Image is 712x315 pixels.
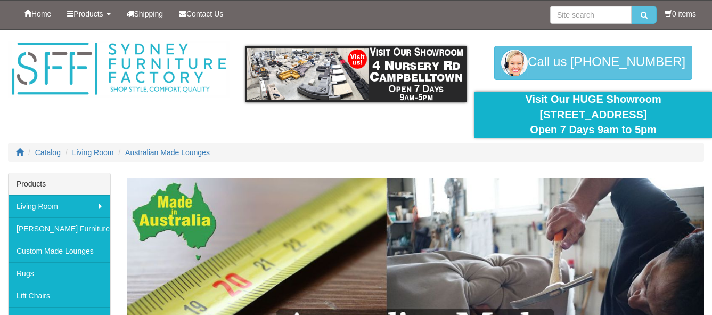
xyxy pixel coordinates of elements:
[73,10,103,18] span: Products
[16,1,59,27] a: Home
[31,10,51,18] span: Home
[125,148,210,157] a: Australian Made Lounges
[665,9,696,19] li: 0 items
[482,92,704,138] div: Visit Our HUGE Showroom [STREET_ADDRESS] Open 7 Days 9am to 5pm
[171,1,231,27] a: Contact Us
[72,148,114,157] a: Living Room
[550,6,632,24] input: Site search
[9,240,110,262] a: Custom Made Lounges
[134,10,163,18] span: Shipping
[245,46,467,102] img: showroom.gif
[9,285,110,307] a: Lift Chairs
[59,1,118,27] a: Products
[186,10,223,18] span: Contact Us
[9,217,110,240] a: [PERSON_NAME] Furniture
[119,1,171,27] a: Shipping
[35,148,61,157] a: Catalog
[9,195,110,217] a: Living Room
[9,262,110,285] a: Rugs
[8,41,230,98] img: Sydney Furniture Factory
[9,173,110,195] div: Products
